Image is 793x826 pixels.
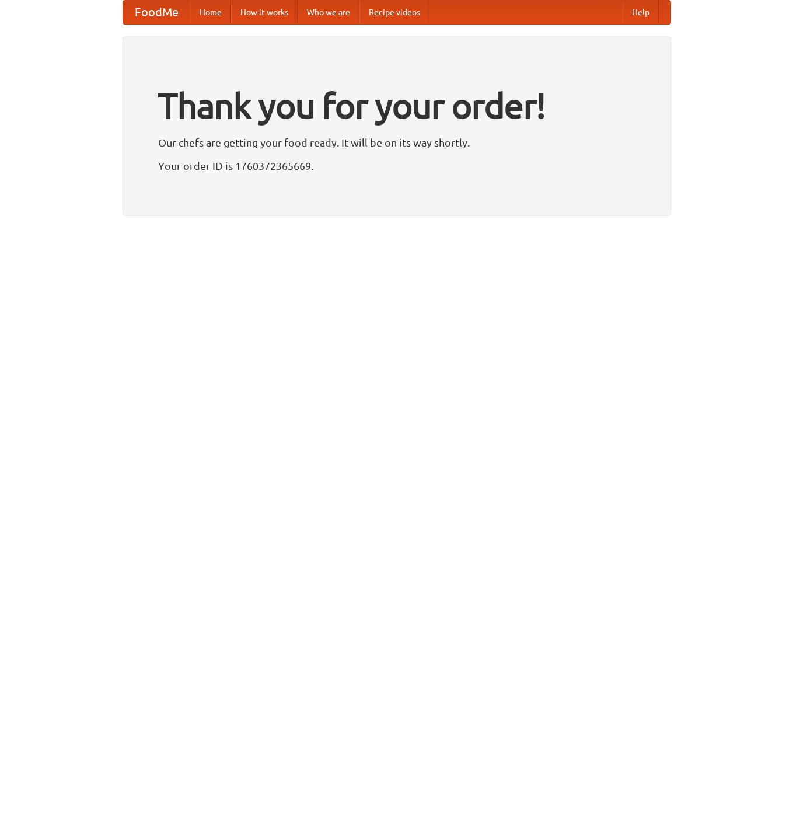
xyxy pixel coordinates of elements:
p: Your order ID is 1760372365669. [158,157,635,175]
a: Recipe videos [359,1,429,24]
a: Who we are [298,1,359,24]
a: How it works [231,1,298,24]
a: Help [623,1,659,24]
a: Home [190,1,231,24]
a: FoodMe [123,1,190,24]
p: Our chefs are getting your food ready. It will be on its way shortly. [158,134,635,151]
h1: Thank you for your order! [158,78,635,134]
